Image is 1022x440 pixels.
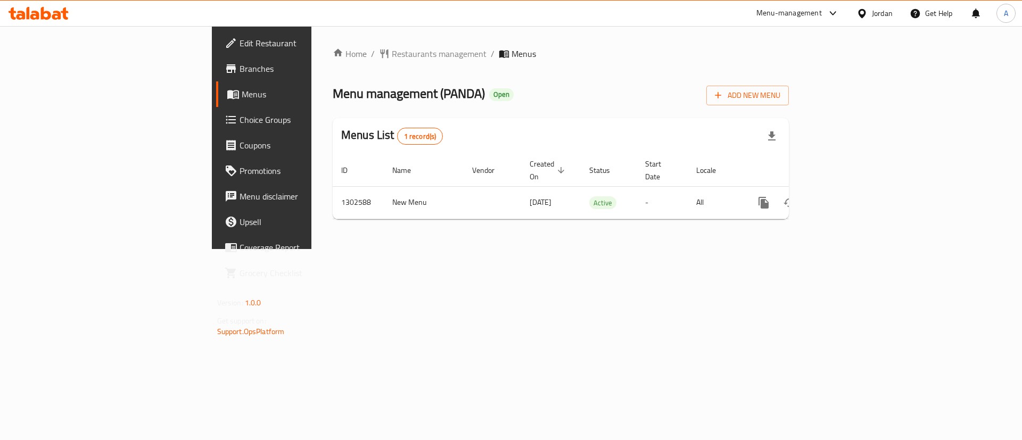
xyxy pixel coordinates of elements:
[398,131,443,142] span: 1 record(s)
[242,88,374,101] span: Menus
[217,314,266,328] span: Get support on:
[688,186,743,219] td: All
[240,113,374,126] span: Choice Groups
[530,195,551,209] span: [DATE]
[333,81,485,105] span: Menu management ( PANDA )
[384,186,464,219] td: New Menu
[1004,7,1008,19] span: A
[751,190,777,215] button: more
[379,47,487,60] a: Restaurants management
[216,30,383,56] a: Edit Restaurant
[715,89,780,102] span: Add New Menu
[333,47,789,60] nav: breadcrumb
[217,296,243,310] span: Version:
[240,267,374,279] span: Grocery Checklist
[645,157,675,183] span: Start Date
[240,215,374,228] span: Upsell
[589,197,616,209] span: Active
[743,154,862,187] th: Actions
[216,184,383,209] a: Menu disclaimer
[392,164,425,177] span: Name
[240,62,374,75] span: Branches
[491,47,494,60] li: /
[777,190,802,215] button: Change Status
[240,139,374,152] span: Coupons
[872,7,893,19] div: Jordan
[245,296,261,310] span: 1.0.0
[240,164,374,177] span: Promotions
[696,164,730,177] span: Locale
[240,190,374,203] span: Menu disclaimer
[216,158,383,184] a: Promotions
[706,86,789,105] button: Add New Menu
[216,209,383,235] a: Upsell
[589,164,624,177] span: Status
[397,128,443,145] div: Total records count
[216,132,383,158] a: Coupons
[756,7,822,20] div: Menu-management
[759,123,785,149] div: Export file
[341,164,361,177] span: ID
[392,47,487,60] span: Restaurants management
[341,127,443,145] h2: Menus List
[216,260,383,286] a: Grocery Checklist
[333,154,862,219] table: enhanced table
[489,90,514,99] span: Open
[217,325,285,338] a: Support.OpsPlatform
[216,81,383,107] a: Menus
[589,196,616,209] div: Active
[637,186,688,219] td: -
[512,47,536,60] span: Menus
[216,107,383,132] a: Choice Groups
[489,88,514,101] div: Open
[472,164,508,177] span: Vendor
[240,37,374,49] span: Edit Restaurant
[216,56,383,81] a: Branches
[216,235,383,260] a: Coverage Report
[240,241,374,254] span: Coverage Report
[530,157,568,183] span: Created On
